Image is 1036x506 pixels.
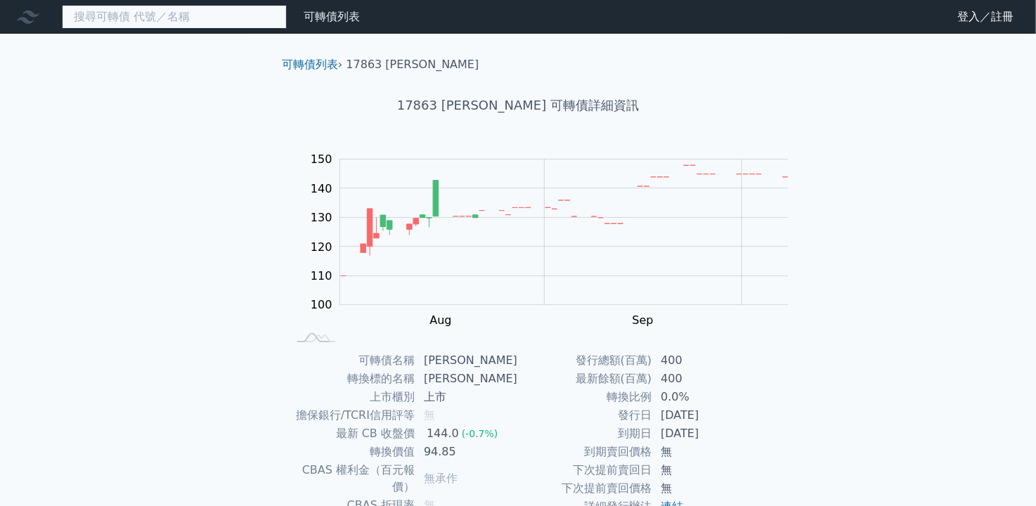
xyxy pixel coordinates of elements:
[415,388,518,406] td: 上市
[304,153,810,327] g: Chart
[311,182,332,195] tspan: 140
[282,58,338,71] a: 可轉債列表
[62,5,287,29] input: 搜尋可轉債 代號／名稱
[652,443,749,461] td: 無
[287,461,415,496] td: CBAS 權利金（百元報價）
[415,443,518,461] td: 94.85
[652,388,749,406] td: 0.0%
[652,351,749,370] td: 400
[652,370,749,388] td: 400
[652,406,749,424] td: [DATE]
[424,408,435,422] span: 無
[424,425,462,442] div: 144.0
[304,10,360,23] a: 可轉債列表
[287,370,415,388] td: 轉換標的名稱
[652,424,749,443] td: [DATE]
[652,461,749,479] td: 無
[518,461,652,479] td: 下次提前賣回日
[424,472,458,485] span: 無承作
[287,443,415,461] td: 轉換價值
[462,428,498,439] span: (-0.7%)
[415,370,518,388] td: [PERSON_NAME]
[518,388,652,406] td: 轉換比例
[311,153,332,167] tspan: 150
[652,479,749,498] td: 無
[287,424,415,443] td: 最新 CB 收盤價
[633,313,654,327] tspan: Sep
[311,270,332,283] tspan: 110
[287,406,415,424] td: 擔保銀行/TCRI信用評等
[518,443,652,461] td: 到期賣回價格
[430,313,452,327] tspan: Aug
[518,406,652,424] td: 發行日
[347,56,479,73] li: 17863 [PERSON_NAME]
[518,424,652,443] td: 到期日
[282,56,342,73] li: ›
[287,388,415,406] td: 上市櫃別
[271,96,765,115] h1: 17863 [PERSON_NAME] 可轉債詳細資訊
[415,351,518,370] td: [PERSON_NAME]
[311,212,332,225] tspan: 130
[311,240,332,254] tspan: 120
[518,351,652,370] td: 發行總額(百萬)
[518,479,652,498] td: 下次提前賣回價格
[287,351,415,370] td: 可轉債名稱
[946,6,1025,28] a: 登入／註冊
[518,370,652,388] td: 最新餘額(百萬)
[311,299,332,312] tspan: 100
